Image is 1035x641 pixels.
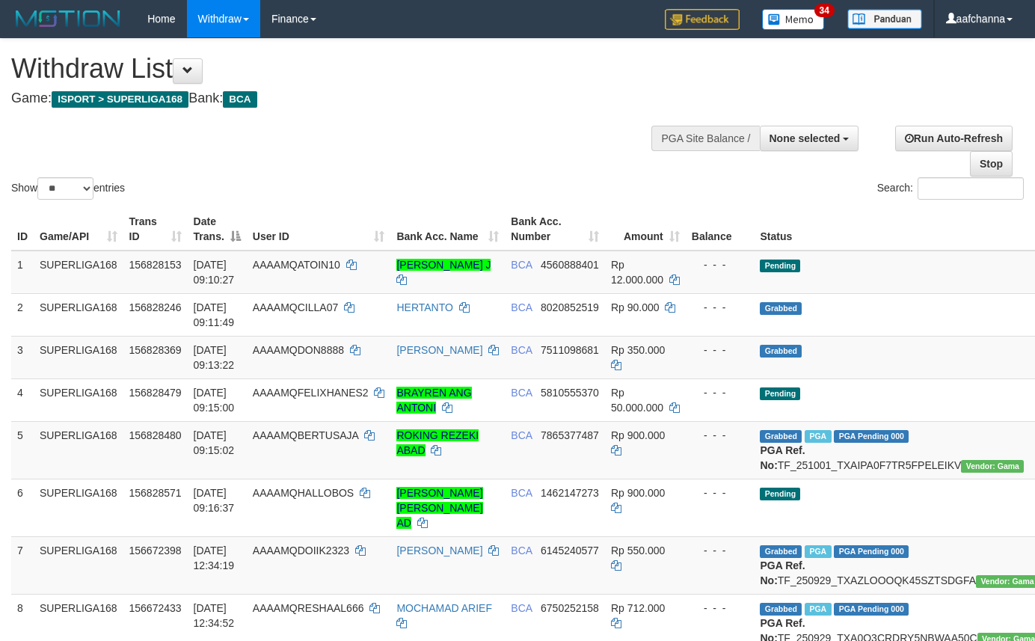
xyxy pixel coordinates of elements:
span: Grabbed [760,430,802,443]
span: Rp 350.000 [611,344,665,356]
span: BCA [511,429,532,441]
label: Show entries [11,177,125,200]
span: BCA [223,91,257,108]
img: panduan.png [847,9,922,29]
span: Rp 900.000 [611,487,665,499]
a: MOCHAMAD ARIEF [396,602,492,614]
span: Copy 7865377487 to clipboard [541,429,599,441]
span: BCA [511,301,532,313]
label: Search: [877,177,1024,200]
span: Rp 12.000.000 [611,259,663,286]
span: PGA Pending [834,545,909,558]
select: Showentries [37,177,93,200]
th: Amount: activate to sort column ascending [605,208,686,251]
span: Copy 6750252158 to clipboard [541,602,599,614]
span: Copy 7511098681 to clipboard [541,344,599,356]
span: PGA Pending [834,430,909,443]
span: AAAAMQATOIN10 [253,259,340,271]
span: BCA [511,344,532,356]
span: PGA Pending [834,603,909,616]
a: ROKING REZEKI ABAD [396,429,479,456]
td: 7 [11,536,34,594]
span: BCA [511,387,532,399]
td: SUPERLIGA168 [34,293,123,336]
span: BCA [511,602,532,614]
span: Pending [760,488,800,500]
div: PGA Site Balance / [651,126,759,151]
th: Bank Acc. Number: activate to sort column ascending [505,208,605,251]
div: - - - [692,601,749,616]
span: AAAAMQBERTUSAJA [253,429,358,441]
button: None selected [760,126,859,151]
td: 3 [11,336,34,378]
a: BRAYREN ANG ANTONI [396,387,471,414]
a: HERTANTO [396,301,452,313]
a: [PERSON_NAME] [396,545,482,556]
span: AAAAMQDON8888 [253,344,344,356]
img: Button%20Memo.svg [762,9,825,30]
span: [DATE] 09:13:22 [194,344,235,371]
span: 34 [814,4,835,17]
td: SUPERLIGA168 [34,479,123,536]
span: Rp 900.000 [611,429,665,441]
td: SUPERLIGA168 [34,251,123,294]
th: User ID: activate to sort column ascending [247,208,391,251]
span: BCA [511,487,532,499]
span: 156828246 [129,301,182,313]
span: ISPORT > SUPERLIGA168 [52,91,188,108]
span: 156828480 [129,429,182,441]
span: 156672398 [129,545,182,556]
img: MOTION_logo.png [11,7,125,30]
b: PGA Ref. No: [760,444,805,471]
span: BCA [511,259,532,271]
div: - - - [692,343,749,358]
div: - - - [692,485,749,500]
img: Feedback.jpg [665,9,740,30]
a: Stop [970,151,1013,177]
td: SUPERLIGA168 [34,536,123,594]
span: Copy 5810555370 to clipboard [541,387,599,399]
td: 5 [11,421,34,479]
td: 4 [11,378,34,421]
td: SUPERLIGA168 [34,336,123,378]
span: AAAAMQHALLOBOS [253,487,354,499]
span: Copy 4560888401 to clipboard [541,259,599,271]
th: ID [11,208,34,251]
td: SUPERLIGA168 [34,421,123,479]
th: Balance [686,208,755,251]
span: AAAAMQFELIXHANES2 [253,387,369,399]
th: Game/API: activate to sort column ascending [34,208,123,251]
span: [DATE] 09:10:27 [194,259,235,286]
span: 156828153 [129,259,182,271]
span: [DATE] 09:11:49 [194,301,235,328]
input: Search: [918,177,1024,200]
span: 156672433 [129,602,182,614]
span: Marked by aafsoycanthlai [805,430,831,443]
span: AAAAMQRESHAAL666 [253,602,364,614]
span: Marked by aafsoycanthlai [805,545,831,558]
span: Pending [760,387,800,400]
div: - - - [692,300,749,315]
span: Grabbed [760,603,802,616]
a: [PERSON_NAME] [PERSON_NAME] AD [396,487,482,529]
span: Rp 550.000 [611,545,665,556]
td: SUPERLIGA168 [34,378,123,421]
span: Copy 1462147273 to clipboard [541,487,599,499]
a: Run Auto-Refresh [895,126,1013,151]
span: [DATE] 12:34:19 [194,545,235,571]
b: PGA Ref. No: [760,559,805,586]
span: 156828369 [129,344,182,356]
th: Trans ID: activate to sort column ascending [123,208,188,251]
td: 2 [11,293,34,336]
span: AAAAMQCILLA07 [253,301,338,313]
span: None selected [770,132,841,144]
span: [DATE] 12:34:52 [194,602,235,629]
span: AAAAMQDOIIK2323 [253,545,349,556]
div: - - - [692,543,749,558]
th: Date Trans.: activate to sort column descending [188,208,247,251]
span: Rp 50.000.000 [611,387,663,414]
td: 6 [11,479,34,536]
span: [DATE] 09:15:02 [194,429,235,456]
h4: Game: Bank: [11,91,675,106]
span: Grabbed [760,545,802,558]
